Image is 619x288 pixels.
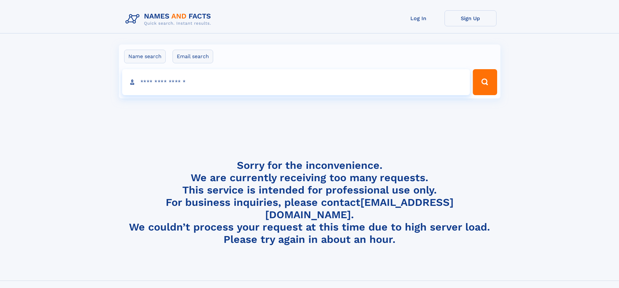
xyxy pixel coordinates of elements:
[122,69,470,95] input: search input
[473,69,497,95] button: Search Button
[393,10,445,26] a: Log In
[445,10,496,26] a: Sign Up
[123,10,216,28] img: Logo Names and Facts
[123,159,496,246] h4: Sorry for the inconvenience. We are currently receiving too many requests. This service is intend...
[124,50,166,63] label: Name search
[265,196,454,221] a: [EMAIL_ADDRESS][DOMAIN_NAME]
[173,50,213,63] label: Email search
